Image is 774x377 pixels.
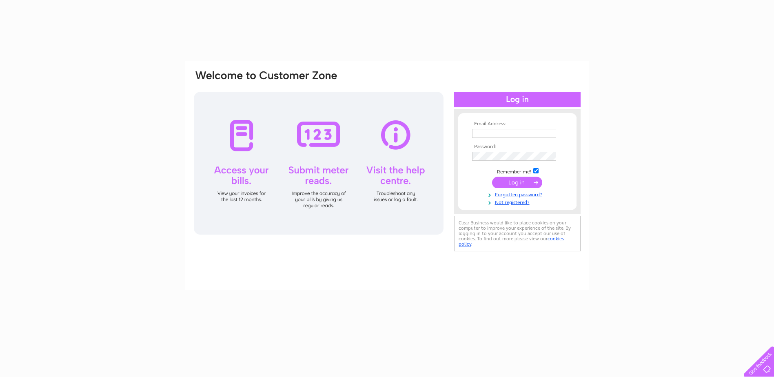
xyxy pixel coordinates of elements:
[472,190,565,198] a: Forgotten password?
[492,177,542,188] input: Submit
[454,216,581,251] div: Clear Business would like to place cookies on your computer to improve your experience of the sit...
[470,121,565,127] th: Email Address:
[470,144,565,150] th: Password:
[459,236,564,247] a: cookies policy
[472,198,565,206] a: Not registered?
[470,167,565,175] td: Remember me?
